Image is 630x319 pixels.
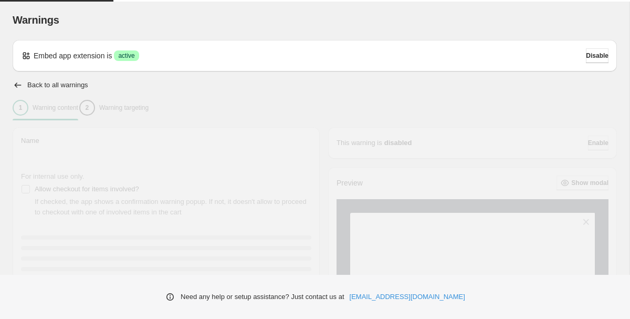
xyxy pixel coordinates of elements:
span: Warnings [13,14,59,26]
button: Disable [586,48,608,63]
a: [EMAIL_ADDRESS][DOMAIN_NAME] [350,292,465,302]
h2: Back to all warnings [27,81,88,89]
span: active [118,52,134,60]
p: Embed app extension is [34,50,112,61]
span: Disable [586,52,608,60]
